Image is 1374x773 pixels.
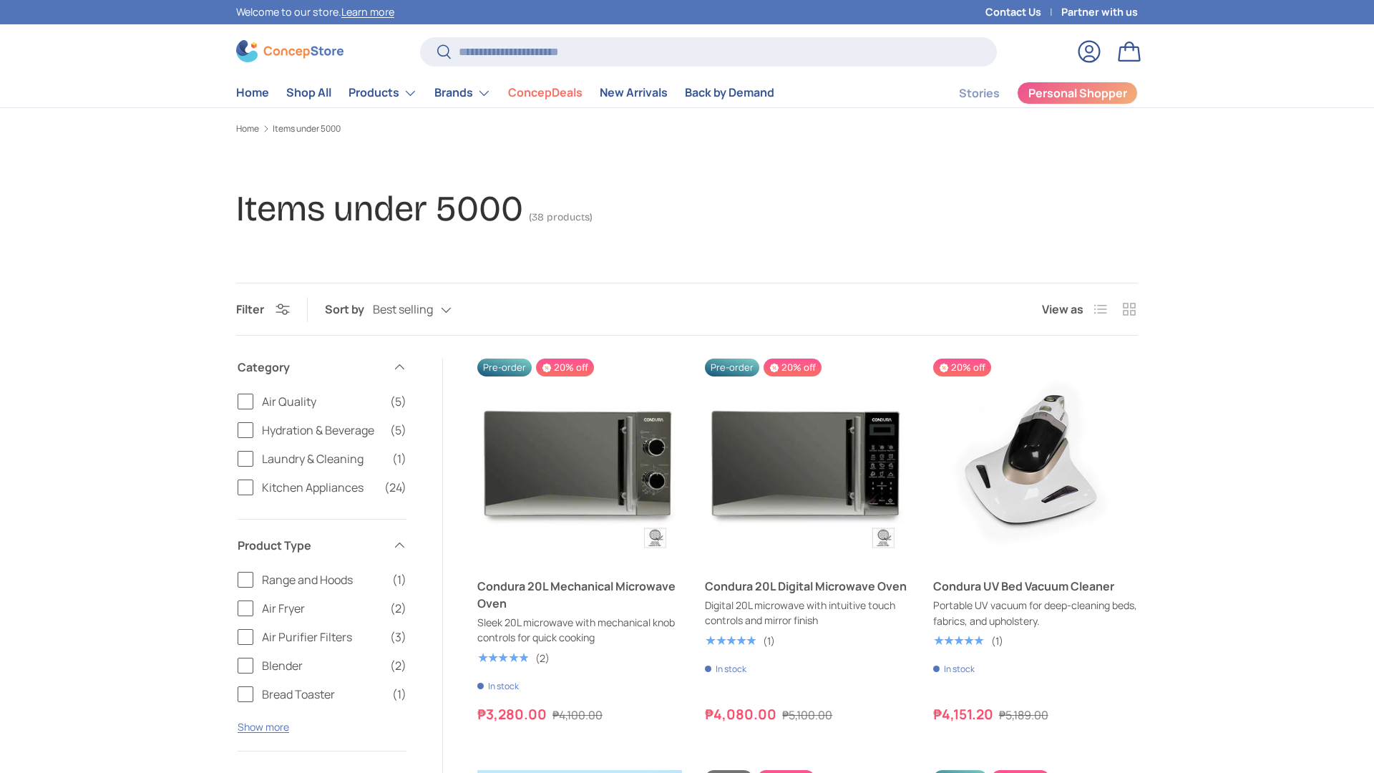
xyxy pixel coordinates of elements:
a: Condura UV Bed Vacuum Cleaner [933,578,1138,595]
img: ConcepStore [236,40,343,62]
h1: Items under 5000 [236,188,523,230]
a: Home [236,125,259,133]
a: New Arrivals [600,79,668,107]
span: Air Quality [262,393,381,410]
span: (38 products) [529,211,593,223]
span: View as [1042,301,1083,318]
span: (24) [384,479,406,496]
span: 20% off [536,359,594,376]
span: (5) [390,422,406,439]
span: 20% off [764,359,822,376]
nav: Secondary [925,79,1138,107]
span: Kitchen Appliances [262,479,376,496]
button: Show more [238,720,289,734]
label: Sort by [325,301,373,318]
span: Pre-order [477,359,532,376]
a: Condura 20L Digital Microwave Oven [705,578,910,595]
span: Best selling [373,303,433,316]
span: Filter [236,301,264,317]
summary: Category [238,341,406,393]
a: Condura 20L Mechanical Microwave Oven [477,578,682,612]
p: Welcome to our store. [236,4,394,20]
span: (1) [392,450,406,467]
span: Personal Shopper [1028,87,1127,99]
a: Contact Us [985,4,1061,20]
span: Bread Toaster [262,686,384,703]
button: Filter [236,301,290,317]
a: Shop All [286,79,331,107]
span: Blender [262,657,381,674]
span: (2) [390,657,406,674]
nav: Breadcrumbs [236,122,1138,135]
a: Products [349,79,417,107]
span: Pre-order [705,359,759,376]
summary: Products [340,79,426,107]
a: Learn more [341,5,394,19]
span: 20% off [933,359,991,376]
span: Hydration & Beverage [262,422,381,439]
a: Stories [959,79,1000,107]
span: (2) [390,600,406,617]
summary: Brands [426,79,500,107]
span: Air Purifier Filters [262,628,381,646]
a: Condura 20L Digital Microwave Oven [705,359,910,563]
span: Product Type [238,537,384,554]
nav: Primary [236,79,774,107]
span: (1) [392,686,406,703]
button: Best selling [373,298,480,323]
a: Condura 20L Mechanical Microwave Oven [477,359,682,563]
span: Laundry & Cleaning [262,450,384,467]
a: Home [236,79,269,107]
span: Category [238,359,384,376]
a: Partner with us [1061,4,1138,20]
span: (5) [390,393,406,410]
span: (1) [392,571,406,588]
summary: Product Type [238,520,406,571]
a: Back by Demand [685,79,774,107]
span: Air Fryer [262,600,381,617]
a: Brands [434,79,491,107]
a: Condura UV Bed Vacuum Cleaner [933,359,1138,563]
a: Items under 5000 [273,125,341,133]
span: (3) [390,628,406,646]
a: ConcepDeals [508,79,583,107]
span: Range and Hoods [262,571,384,588]
a: Personal Shopper [1017,82,1138,104]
